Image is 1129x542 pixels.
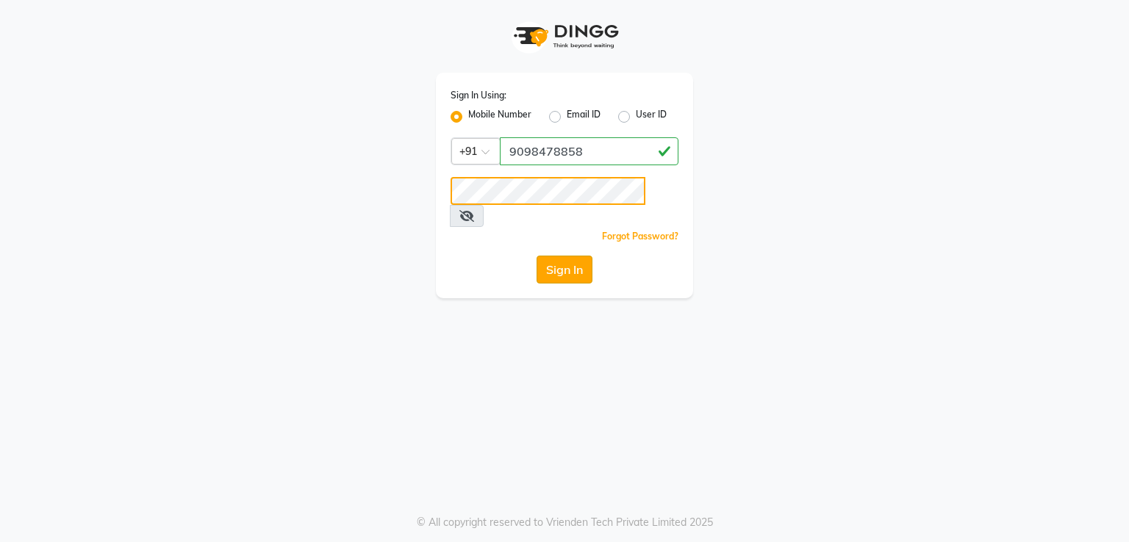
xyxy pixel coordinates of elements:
[537,256,592,283] button: Sign In
[451,177,645,205] input: Username
[602,231,678,242] a: Forgot Password?
[500,137,678,165] input: Username
[468,108,531,126] label: Mobile Number
[636,108,667,126] label: User ID
[567,108,601,126] label: Email ID
[451,89,506,102] label: Sign In Using:
[506,15,623,58] img: logo1.svg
